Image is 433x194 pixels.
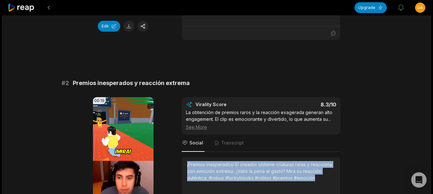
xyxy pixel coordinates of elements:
[186,124,336,130] div: See More
[354,2,387,13] button: Upgrade
[187,161,335,181] div: ¡Premios inesperados! El creador obtiene criaturas raras y reacciona con emoción extrema. ¿Valió ...
[411,172,427,188] div: Open Intercom Messenger
[221,140,244,146] span: Transcript
[186,109,336,130] div: La obtención de premios raros y la reacción exagerada generan alto engagement. El clip es emocion...
[182,135,340,152] nav: Tabs
[98,21,120,32] button: Edit
[62,79,69,88] span: # 2
[189,140,203,146] span: Social
[196,101,264,108] div: Virality Score
[267,101,336,108] div: 8.3 /10
[73,79,190,88] span: Premios inesperados y reacción extrema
